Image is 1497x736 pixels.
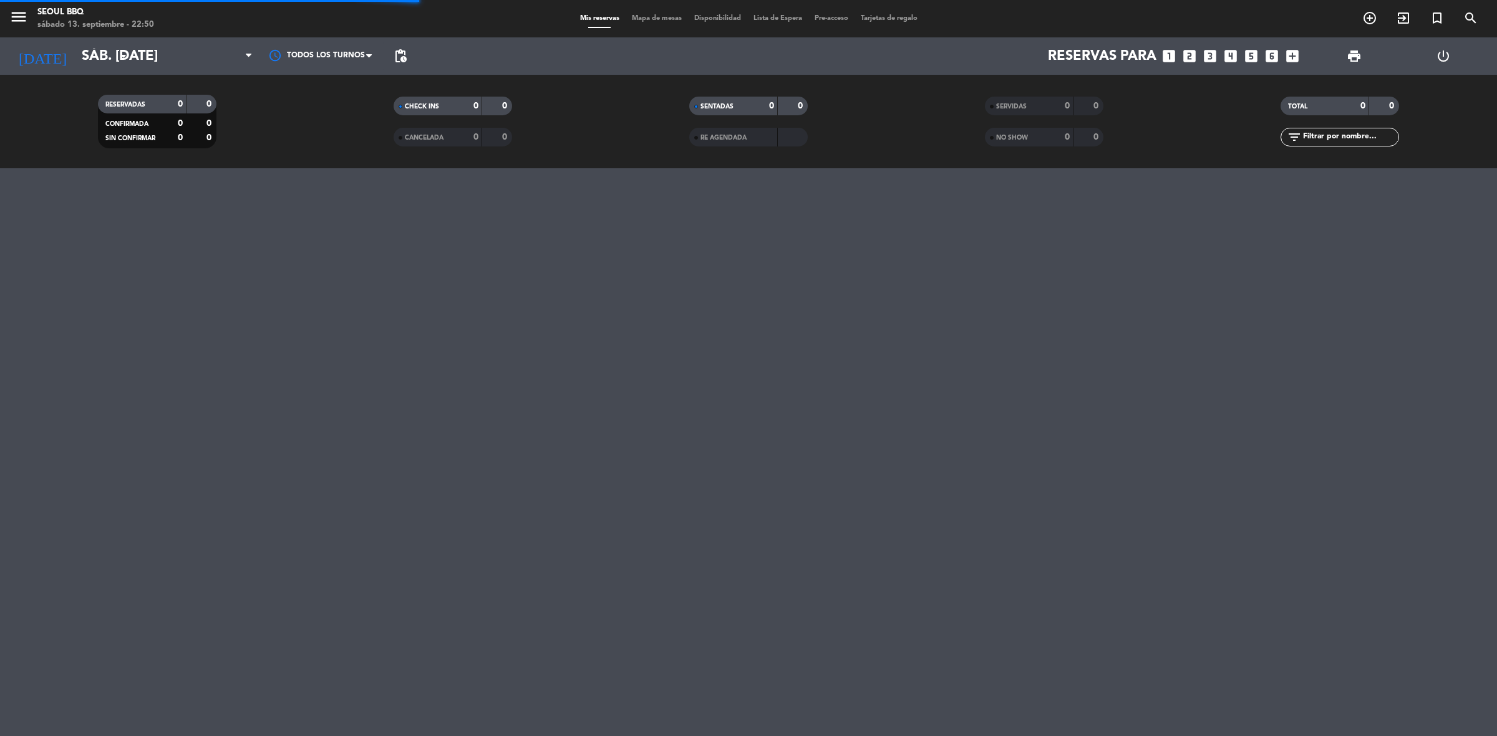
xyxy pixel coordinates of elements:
span: SENTADAS [700,103,734,110]
i: menu [9,7,28,26]
strong: 0 [1093,133,1101,141]
span: CHECK INS [405,103,439,110]
strong: 0 [206,100,214,108]
i: power_settings_new [1436,49,1451,64]
span: CONFIRMADA [105,121,148,127]
i: looks_3 [1202,48,1218,64]
div: Seoul bbq [37,6,154,19]
span: Disponibilidad [688,15,747,22]
button: menu [9,7,28,31]
i: search [1463,11,1478,26]
span: TOTAL [1288,103,1307,110]
div: LOG OUT [1398,37,1488,75]
input: Filtrar por nombre... [1302,130,1398,144]
i: [DATE] [9,42,75,70]
strong: 0 [1389,102,1397,110]
span: Reservas para [1048,49,1156,64]
i: add_circle_outline [1362,11,1377,26]
span: Tarjetas de regalo [855,15,924,22]
strong: 0 [502,102,510,110]
strong: 0 [178,133,183,142]
i: exit_to_app [1396,11,1411,26]
span: RESERVADAS [105,102,145,108]
i: looks_one [1161,48,1177,64]
span: SERVIDAS [996,103,1027,110]
span: SIN CONFIRMAR [105,135,155,141]
i: add_box [1284,48,1301,64]
i: looks_two [1181,48,1198,64]
i: looks_5 [1243,48,1259,64]
span: pending_actions [393,49,408,64]
strong: 0 [473,102,478,110]
i: arrow_drop_down [116,49,131,64]
span: Mis reservas [574,15,626,22]
strong: 0 [1360,102,1365,110]
div: sábado 13. septiembre - 22:50 [37,19,154,31]
i: looks_4 [1223,48,1239,64]
span: Lista de Espera [747,15,808,22]
span: Pre-acceso [808,15,855,22]
strong: 0 [473,133,478,141]
strong: 0 [1093,102,1101,110]
span: RE AGENDADA [700,135,747,141]
strong: 0 [178,119,183,128]
strong: 0 [1065,133,1070,141]
strong: 0 [798,102,805,110]
span: Mapa de mesas [626,15,688,22]
strong: 0 [502,133,510,141]
span: print [1347,49,1362,64]
strong: 0 [206,119,214,128]
strong: 0 [178,100,183,108]
strong: 0 [769,102,774,110]
i: turned_in_not [1430,11,1445,26]
strong: 0 [1065,102,1070,110]
span: CANCELADA [405,135,443,141]
span: NO SHOW [996,135,1028,141]
i: filter_list [1287,130,1302,145]
i: looks_6 [1264,48,1280,64]
strong: 0 [206,133,214,142]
